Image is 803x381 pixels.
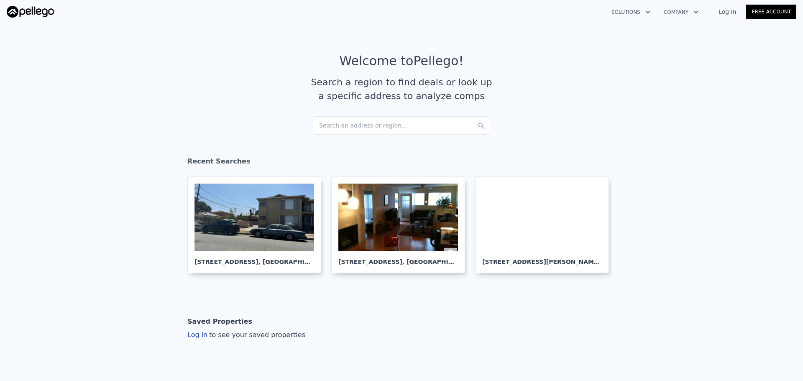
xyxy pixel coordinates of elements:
[605,5,657,20] button: Solutions
[308,75,495,103] div: Search a region to find deals or look up a specific address to analyze comps
[312,116,491,135] div: Search an address or region...
[187,330,305,340] div: Log in
[7,6,54,18] img: Pellego
[187,176,328,273] a: [STREET_ADDRESS], [GEOGRAPHIC_DATA]
[746,5,796,19] a: Free Account
[340,54,464,69] div: Welcome to Pellego !
[207,331,305,339] span: to see your saved properties
[187,150,616,176] div: Recent Searches
[194,251,314,266] div: [STREET_ADDRESS] , [GEOGRAPHIC_DATA]
[338,251,458,266] div: [STREET_ADDRESS] , [GEOGRAPHIC_DATA]
[482,251,602,266] div: [STREET_ADDRESS][PERSON_NAME] , [GEOGRAPHIC_DATA]
[708,8,746,16] a: Log In
[475,176,616,273] a: [STREET_ADDRESS][PERSON_NAME], [GEOGRAPHIC_DATA]
[331,176,472,273] a: [STREET_ADDRESS], [GEOGRAPHIC_DATA]
[657,5,705,20] button: Company
[187,313,252,330] div: Saved Properties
